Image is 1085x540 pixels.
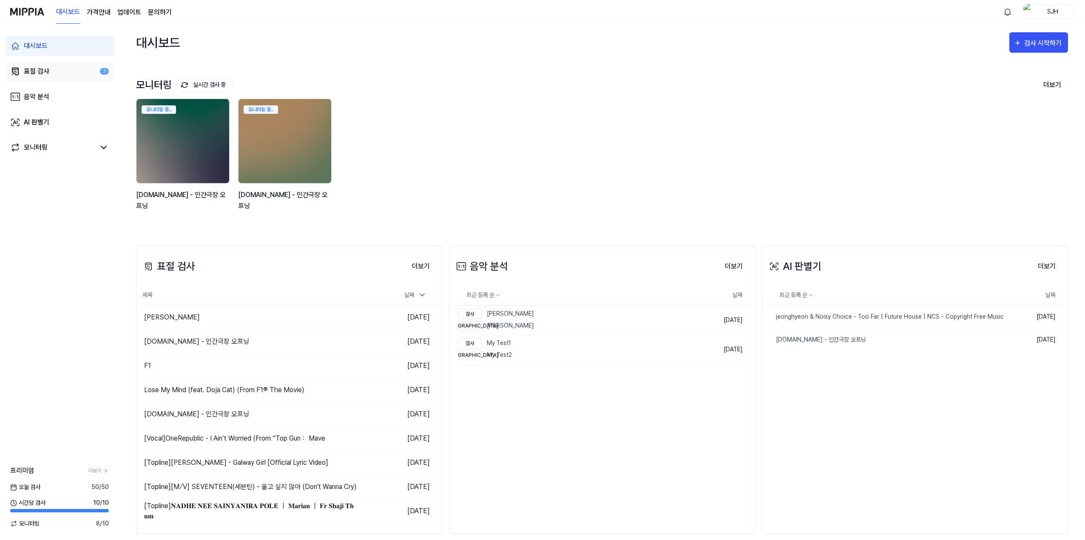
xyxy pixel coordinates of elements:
[144,458,328,468] div: [Topline] [PERSON_NAME] - Galway Girl [Official Lyric Video]
[405,258,437,275] button: 더보기
[24,92,49,102] div: 음악 분석
[458,350,512,360] div: My Test2
[238,189,333,211] div: [DOMAIN_NAME] - 인간극장 오프닝
[142,259,195,274] div: 표절 검사
[767,259,821,274] div: AI 판별기
[1024,38,1064,49] div: 검사 시작하기
[1013,285,1062,305] th: 날짜
[454,259,508,274] div: 음악 분석
[1037,76,1068,94] button: 더보기
[1003,7,1013,17] img: 알림
[88,467,109,475] a: 더보기
[458,338,482,348] div: 검사
[458,321,482,331] div: [DEMOGRAPHIC_DATA]
[239,99,331,183] img: backgroundIamge
[148,7,172,17] a: 문의하기
[363,354,437,378] td: [DATE]
[363,330,437,354] td: [DATE]
[24,117,49,127] div: AI 판별기
[144,409,249,419] div: [DOMAIN_NAME] - 인간극장 오프닝
[238,99,333,220] a: 모니터링 중..backgroundIamge[DOMAIN_NAME] - 인간극장 오프닝
[1020,5,1075,19] button: profileSJH
[5,87,114,107] a: 음악 분석
[10,519,40,528] span: 모니터링
[144,385,304,395] div: Lose My Mind (feat. Doja Cat) (From F1® The Movie)
[458,338,512,348] div: My Test1
[454,305,690,334] a: 검사[PERSON_NAME][DEMOGRAPHIC_DATA][PERSON_NAME]
[136,99,231,220] a: 모니터링 중..backgroundIamge[DOMAIN_NAME] - 인간극장 오프닝
[1009,32,1068,53] button: 검사 시작하기
[142,285,363,305] th: 제목
[363,451,437,475] td: [DATE]
[24,142,48,153] div: 모니터링
[454,335,690,364] a: 검사My Test1[DEMOGRAPHIC_DATA]My Test2
[142,105,176,114] div: 모니터링 중..
[1013,305,1062,328] td: [DATE]
[1036,7,1069,16] div: SJH
[363,427,437,451] td: [DATE]
[690,305,750,335] td: [DATE]
[767,305,1013,328] a: jeonghyeon & Noisy Choice - Too Far | Future House | NCS - Copyright Free Music
[401,288,430,302] div: 날짜
[93,498,109,507] span: 10 / 10
[690,285,750,305] th: 날짜
[363,475,437,499] td: [DATE]
[767,328,1013,351] a: [DOMAIN_NAME] - 인간극장 오프닝
[10,483,40,492] span: 오늘 검사
[96,519,109,528] span: 8 / 10
[144,336,249,347] div: [DOMAIN_NAME] - 인간극장 오프닝
[87,7,111,17] button: 가격안내
[244,105,278,114] div: 모니터링 중..
[24,41,48,51] div: 대시보드
[181,82,188,88] img: monitoring Icon
[136,189,231,211] div: [DOMAIN_NAME] - 인간극장 오프닝
[5,112,114,133] a: AI 판별기
[56,0,80,24] a: 대시보드
[1031,258,1062,275] button: 더보기
[176,78,233,92] button: 실시간 검사 중
[100,68,109,75] div: 1
[144,361,151,371] div: F1
[458,309,534,319] div: [PERSON_NAME]
[767,312,1004,321] div: jeonghyeon & Noisy Choice - Too Far | Future House | NCS - Copyright Free Music
[458,309,482,319] div: 검사
[10,142,95,153] a: 모니터링
[363,402,437,427] td: [DATE]
[91,483,109,492] span: 50 / 50
[5,61,114,82] a: 표절 검사1
[458,321,534,331] div: [PERSON_NAME]
[363,378,437,402] td: [DATE]
[24,66,49,76] div: 표절 검사
[136,99,229,183] img: backgroundIamge
[1013,328,1062,351] td: [DATE]
[363,499,437,523] td: [DATE]
[363,305,437,330] td: [DATE]
[117,7,141,17] a: 업데이트
[5,36,114,56] a: 대시보드
[136,32,180,53] div: 대시보드
[144,482,357,492] div: [Topline] [M⧸V] SEVENTEEN(세븐틴) - 울고 싶지 않아 (Don't Wanna Cry)
[144,312,200,322] div: [PERSON_NAME]
[10,498,45,507] span: 시간당 검사
[10,466,34,476] span: 프리미엄
[1023,3,1034,20] img: profile
[458,350,482,360] div: [DEMOGRAPHIC_DATA]
[690,335,750,364] td: [DATE]
[767,335,866,344] div: [DOMAIN_NAME] - 인간극장 오프닝
[144,501,363,521] div: [Topline] 𝐍𝐀𝐃𝐇𝐄 𝐍𝐄𝐄 𝐒𝐀𝐈𝐍𝐘𝐀𝐍𝐈𝐑𝐀 𝐏𝐎𝐋𝐄 ｜ 𝐌𝐚𝐫𝐢𝐚𝐧 ｜ 𝐅𝐫 𝐒𝐡𝐚𝐣𝐢 𝐓𝐡𝐮𝐦
[144,433,325,444] div: [Vocal] OneRepublic - I Ain’t Worried (From “Top Gun： Mave
[136,78,233,92] div: 모니터링
[718,258,750,275] button: 더보기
